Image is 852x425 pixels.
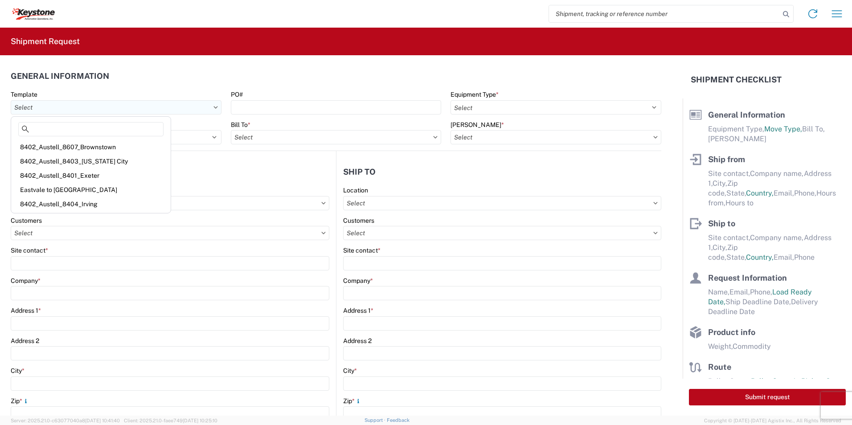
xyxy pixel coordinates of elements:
[794,189,816,197] span: Phone,
[11,277,41,285] label: Company
[708,362,731,372] span: Route
[365,417,387,423] a: Support
[725,298,791,306] span: Ship Deadline Date,
[708,233,750,242] span: Site contact,
[451,130,661,144] input: Select
[231,90,243,98] label: PO#
[708,342,733,351] span: Weight,
[689,389,846,405] button: Submit request
[725,199,754,207] span: Hours to
[11,217,42,225] label: Customers
[708,125,764,133] span: Equipment Type,
[708,110,785,119] span: General Information
[13,154,169,168] div: 8402_Austell_8403_[US_STATE] City
[729,288,750,296] span: Email,
[774,189,794,197] span: Email,
[343,217,374,225] label: Customers
[451,90,499,98] label: Equipment Type
[11,226,329,240] input: Select
[704,417,841,425] span: Copyright © [DATE]-[DATE] Agistix Inc., All Rights Reserved
[343,168,376,176] h2: Ship to
[11,36,80,47] h2: Shipment Request
[726,189,746,197] span: State,
[11,72,109,81] h2: General Information
[85,418,120,423] span: [DATE] 10:41:40
[708,155,745,164] span: Ship from
[713,179,727,188] span: City,
[708,377,751,385] span: Pallet Count,
[11,367,25,375] label: City
[11,90,37,98] label: Template
[708,135,766,143] span: [PERSON_NAME]
[746,189,774,197] span: Country,
[231,121,250,129] label: Bill To
[343,277,373,285] label: Company
[774,253,794,262] span: Email,
[733,342,771,351] span: Commodity
[343,397,362,405] label: Zip
[708,169,750,178] span: Site contact,
[13,140,169,154] div: 8402_Austell_8607_Brownstown
[691,74,782,85] h2: Shipment Checklist
[708,219,735,228] span: Ship to
[124,418,217,423] span: Client: 2025.21.0-faee749
[549,5,780,22] input: Shipment, tracking or reference number
[13,168,169,183] div: 8402_Austell_8401_Exeter
[750,288,772,296] span: Phone,
[764,125,802,133] span: Move Type,
[387,417,410,423] a: Feedback
[183,418,217,423] span: [DATE] 10:25:10
[726,253,746,262] span: State,
[343,306,373,315] label: Address 1
[343,337,372,345] label: Address 2
[343,186,368,194] label: Location
[11,306,41,315] label: Address 1
[11,337,39,345] label: Address 2
[794,253,815,262] span: Phone
[11,100,221,114] input: Select
[11,246,48,254] label: Site contact
[343,226,661,240] input: Select
[343,367,357,375] label: City
[802,125,825,133] span: Bill To,
[451,121,504,129] label: [PERSON_NAME]
[708,377,845,395] span: Pallet Count in Pickup Stops equals Pallet Count in delivery stops
[11,418,120,423] span: Server: 2025.21.0-c63077040a8
[713,243,727,252] span: City,
[231,130,442,144] input: Select
[708,273,787,282] span: Request Information
[11,397,29,405] label: Zip
[746,253,774,262] span: Country,
[750,169,804,178] span: Company name,
[343,246,381,254] label: Site contact
[750,233,804,242] span: Company name,
[13,197,169,211] div: 8402_Austell_8404_Irving
[708,288,729,296] span: Name,
[343,196,661,210] input: Select
[13,183,169,197] div: Eastvale to [GEOGRAPHIC_DATA]
[708,327,755,337] span: Product info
